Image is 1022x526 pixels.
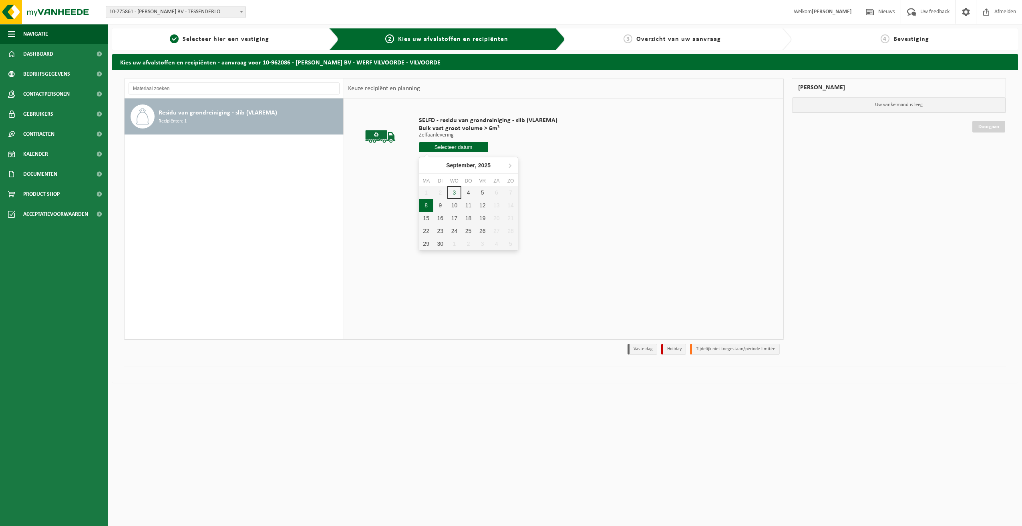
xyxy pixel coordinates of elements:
[881,34,889,43] span: 4
[475,199,489,212] div: 12
[183,36,269,42] span: Selecteer hier een vestiging
[344,78,424,98] div: Keuze recipiënt en planning
[159,118,187,125] span: Recipiënten: 1
[23,124,54,144] span: Contracten
[461,237,475,250] div: 2
[461,212,475,225] div: 18
[419,142,488,152] input: Selecteer datum
[112,54,1018,70] h2: Kies uw afvalstoffen en recipiënten - aanvraag voor 10-962086 - [PERSON_NAME] BV - WERF VILVOORDE...
[690,344,780,355] li: Tijdelijk niet toegestaan/période limitée
[23,84,70,104] span: Contactpersonen
[447,177,461,185] div: wo
[419,177,433,185] div: ma
[23,24,48,44] span: Navigatie
[419,124,557,133] span: Bulk vast groot volume > 6m³
[23,204,88,224] span: Acceptatievoorwaarden
[419,225,433,237] div: 22
[812,9,852,15] strong: [PERSON_NAME]
[792,78,1006,97] div: [PERSON_NAME]
[792,97,1006,112] p: Uw winkelmand is leeg
[478,163,491,168] i: 2025
[475,186,489,199] div: 5
[419,212,433,225] div: 15
[489,177,503,185] div: za
[972,121,1005,133] a: Doorgaan
[23,144,48,164] span: Kalender
[125,98,344,135] button: Residu van grondreiniging - slib (VLAREMA) Recipiënten: 1
[23,164,57,184] span: Documenten
[624,34,632,43] span: 3
[447,237,461,250] div: 1
[461,177,475,185] div: do
[443,159,494,172] div: September,
[636,36,721,42] span: Overzicht van uw aanvraag
[159,108,277,118] span: Residu van grondreiniging - slib (VLAREMA)
[419,199,433,212] div: 8
[116,34,323,44] a: 1Selecteer hier een vestiging
[447,225,461,237] div: 24
[447,212,461,225] div: 17
[106,6,245,18] span: 10-775861 - YVES MAES BV - TESSENDERLO
[475,212,489,225] div: 19
[475,237,489,250] div: 3
[419,116,557,124] span: SELFD - residu van grondreiniging - slib (VLAREMA)
[23,64,70,84] span: Bedrijfsgegevens
[23,104,53,124] span: Gebruikers
[433,237,447,250] div: 30
[385,34,394,43] span: 2
[170,34,179,43] span: 1
[893,36,929,42] span: Bevestiging
[419,237,433,250] div: 29
[475,177,489,185] div: vr
[398,36,508,42] span: Kies uw afvalstoffen en recipiënten
[447,199,461,212] div: 10
[23,44,53,64] span: Dashboard
[661,344,686,355] li: Holiday
[475,225,489,237] div: 26
[433,199,447,212] div: 9
[503,177,517,185] div: zo
[419,133,557,138] p: Zelfaanlevering
[628,344,657,355] li: Vaste dag
[106,6,246,18] span: 10-775861 - YVES MAES BV - TESSENDERLO
[461,225,475,237] div: 25
[433,225,447,237] div: 23
[461,199,475,212] div: 11
[433,177,447,185] div: di
[129,82,340,94] input: Materiaal zoeken
[447,186,461,199] div: 3
[433,212,447,225] div: 16
[461,186,475,199] div: 4
[23,184,60,204] span: Product Shop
